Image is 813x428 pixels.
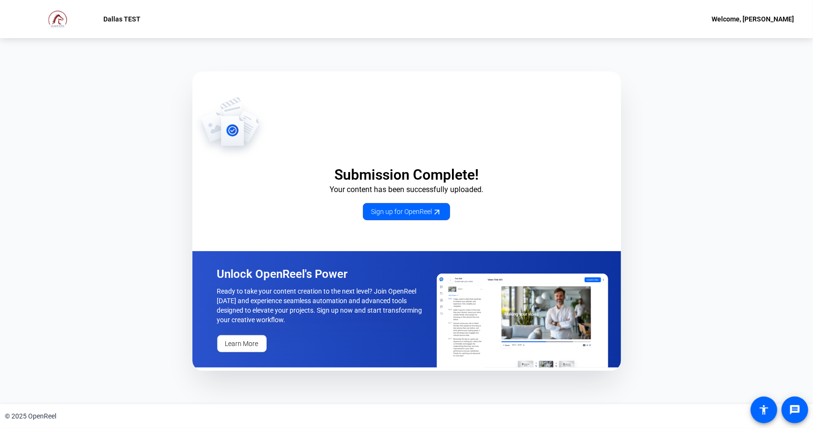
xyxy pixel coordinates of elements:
p: Ready to take your content creation to the next level? Join OpenReel [DATE] and experience seamle... [217,286,426,325]
span: Learn More [225,339,259,349]
div: Welcome, [PERSON_NAME] [712,13,794,25]
span: Sign up for OpenReel [371,207,442,217]
p: Your content has been successfully uploaded. [192,184,621,195]
img: OpenReel logo [19,10,99,29]
mat-icon: message [789,404,801,416]
p: Submission Complete! [192,166,621,184]
img: OpenReel [437,274,608,367]
img: OpenReel [192,96,268,158]
a: Sign up for OpenReel [363,203,450,220]
div: © 2025 OpenReel [5,411,56,421]
a: Learn More [217,335,267,352]
p: Unlock OpenReel's Power [217,266,426,282]
mat-icon: accessibility [758,404,770,416]
p: Dallas TEST [104,13,141,25]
